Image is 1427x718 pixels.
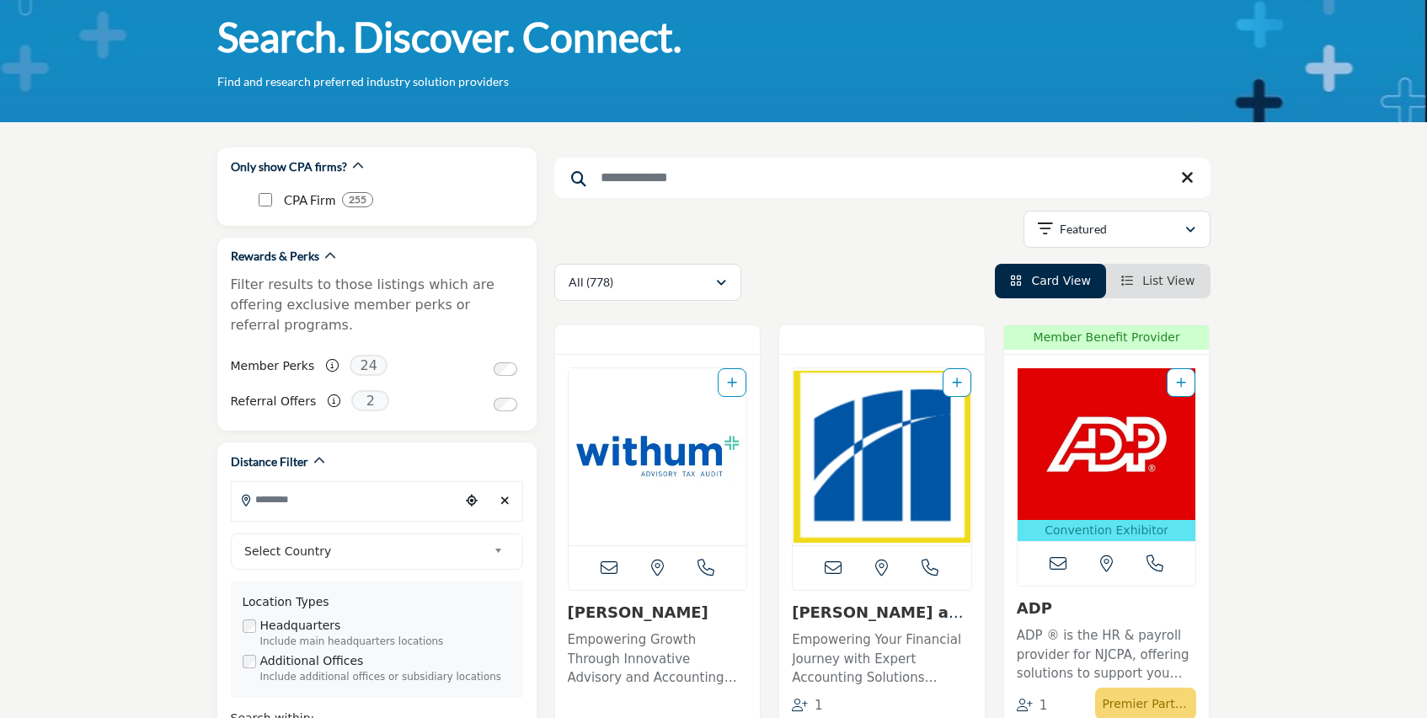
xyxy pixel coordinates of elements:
a: Open Listing in new tab [569,368,747,545]
h2: Distance Filter [231,453,308,470]
input: Switch to Referral Offers [494,398,517,411]
input: Switch to Member Perks [494,362,517,376]
span: Member Benefit Provider [1009,329,1205,346]
a: ADP [1017,599,1052,617]
p: Empowering Growth Through Innovative Advisory and Accounting Solutions This forward-thinking, tec... [568,630,748,688]
h3: Withum [568,603,748,622]
h3: Magone and Company, PC [792,603,972,622]
a: Empowering Growth Through Innovative Advisory and Accounting Solutions This forward-thinking, tec... [568,626,748,688]
a: Open Listing in new tab [793,368,971,545]
h3: ADP [1017,599,1197,618]
a: ADP ® is the HR & payroll provider for NJCPA, offering solutions to support you and your clients ... [1017,622,1197,683]
button: All (778) [554,264,741,301]
label: Member Perks [231,351,315,381]
p: Premier Partner [1102,692,1189,715]
span: 2 [351,390,389,411]
a: Add To List [952,376,962,389]
a: Add To List [1176,376,1186,389]
div: 255 Results For CPA Firm [342,192,373,207]
input: Search Keyword [554,158,1211,198]
input: CPA Firm checkbox [259,193,272,206]
a: Add To List [727,376,737,389]
span: 1 [815,698,823,713]
img: Magone and Company, PC [793,368,971,545]
div: Include main headquarters locations [260,635,511,650]
div: Followers [1017,696,1048,715]
label: Additional Offices [260,652,364,670]
button: Featured [1023,211,1211,248]
a: View Card [1010,274,1091,287]
span: 1 [1040,698,1048,713]
span: Select Country [244,541,487,561]
label: Referral Offers [231,387,317,416]
a: [PERSON_NAME] and Company, ... [792,603,970,640]
li: Card View [995,264,1106,298]
a: Open Listing in new tab [1018,368,1196,541]
img: Withum [569,368,747,545]
a: [PERSON_NAME] [568,603,708,621]
div: Followers [792,696,823,715]
div: Location Types [243,593,511,611]
h2: Rewards & Perks [231,248,319,265]
p: CPA Firm: CPA Firm [284,190,335,210]
p: All (778) [569,274,613,291]
p: Filter results to those listings which are offering exclusive member perks or referral programs. [231,275,523,335]
p: Convention Exhibitor [1021,522,1193,539]
div: Include additional offices or subsidiary locations [260,670,511,685]
h2: Only show CPA firms? [231,158,347,175]
p: Empowering Your Financial Journey with Expert Accounting Solutions Specializing in accounting ser... [792,630,972,688]
img: ADP [1018,368,1196,520]
input: Search Location [232,483,459,516]
h1: Search. Discover. Connect. [217,11,681,63]
a: Empowering Your Financial Journey with Expert Accounting Solutions Specializing in accounting ser... [792,626,972,688]
span: 24 [350,355,387,376]
p: ADP ® is the HR & payroll provider for NJCPA, offering solutions to support you and your clients ... [1017,626,1197,683]
div: Clear search location [493,483,518,519]
b: 255 [349,194,366,206]
p: Featured [1060,221,1107,238]
a: View List [1121,274,1195,287]
label: Headquarters [260,617,341,635]
span: Card View [1031,274,1090,287]
p: Find and research preferred industry solution providers [217,73,509,90]
span: List View [1142,274,1195,287]
div: Choose your current location [459,483,484,519]
li: List View [1106,264,1211,298]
